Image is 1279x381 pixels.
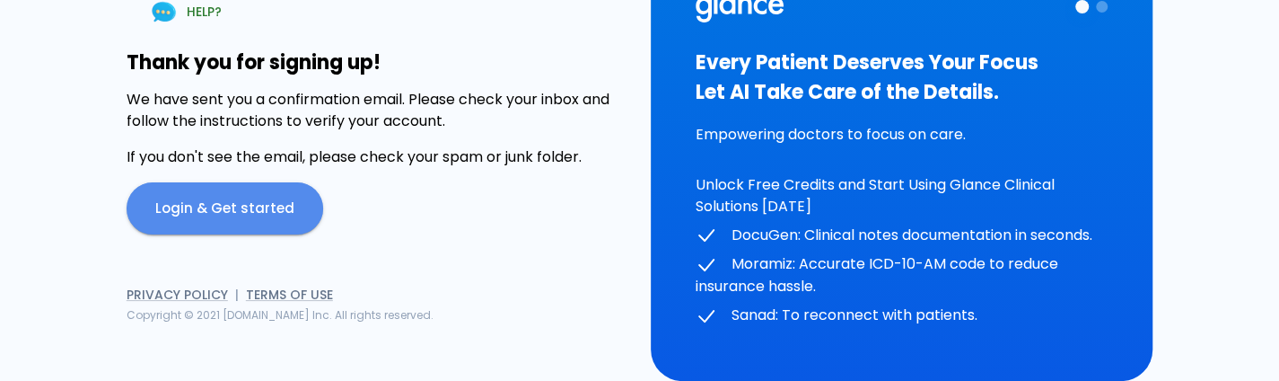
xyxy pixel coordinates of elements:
[696,253,1108,297] p: Moramiz: Accurate ICD-10-AM code to reduce insurance hassle.
[696,305,1108,327] p: Sanad: To reconnect with patients.
[127,146,629,168] p: If you don't see the email, please check your spam or junk folder.
[696,174,1108,217] p: Unlock Free Credits and Start Using Glance Clinical Solutions [DATE]
[127,307,434,323] span: Copyright © 2021 [DOMAIN_NAME] Inc. All rights reserved.
[696,124,1108,146] p: Empowering doctors to focus on care.
[235,286,239,304] span: |
[696,48,1108,107] h3: Every Patient Deserves Your Focus Let AI Take Care of the Details.
[127,51,629,75] h3: Thank you for signing up!
[246,286,333,304] a: Terms of Use
[127,182,323,235] a: Login & Get started
[127,286,228,304] a: Privacy Policy
[696,225,1108,247] p: DocuGen: Clinical notes documentation in seconds.
[127,89,629,132] p: We have sent you a confirmation email. Please check your inbox and follow the instructions to ver...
